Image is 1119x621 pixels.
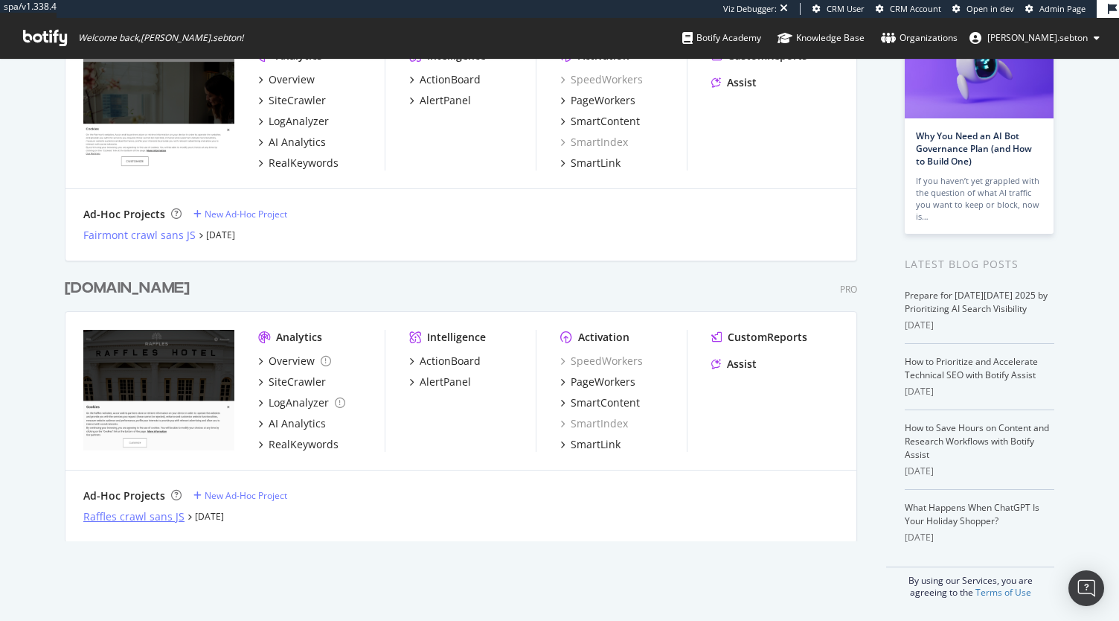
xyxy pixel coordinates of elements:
[812,3,865,15] a: CRM User
[258,354,331,369] a: Overview
[952,3,1014,15] a: Open in dev
[777,18,865,58] a: Knowledge Base
[427,330,486,345] div: Intelligence
[578,330,629,345] div: Activation
[881,31,958,45] div: Organizations
[905,355,1038,381] a: How to Prioritize and Accelerate Technical SEO with Botify Assist
[193,208,287,220] a: New Ad-Hoc Project
[905,501,1039,527] a: What Happens When ChatGPT Is Your Holiday Shopper?
[571,156,621,171] div: SmartLink
[269,72,315,87] div: Overview
[1039,3,1086,14] span: Admin Page
[269,437,339,452] div: RealKeywords
[420,93,471,108] div: AlertPanel
[958,26,1112,50] button: [PERSON_NAME].sebton
[560,135,628,150] a: SmartIndex
[205,208,287,220] div: New Ad-Hoc Project
[711,330,807,345] a: CustomReports
[682,18,761,58] a: Botify Academy
[571,93,635,108] div: PageWorkers
[65,278,190,299] div: [DOMAIN_NAME]
[560,72,643,87] a: SpeedWorkers
[269,114,329,129] div: LogAnalyzer
[876,3,941,15] a: CRM Account
[905,17,1054,118] img: Why You Need an AI Bot Governance Plan (and How to Build One)
[206,229,235,241] a: [DATE]
[83,207,165,222] div: Ad-Hoc Projects
[881,18,958,58] a: Organizations
[560,437,621,452] a: SmartLink
[420,72,481,87] div: ActionBoard
[916,130,1032,168] a: Why You Need an AI Bot Governance Plan (and How to Build One)
[258,375,326,389] a: SiteCrawler
[890,3,941,14] span: CRM Account
[269,135,326,150] div: AI Analytics
[195,510,224,523] a: [DATE]
[258,93,326,108] a: SiteCrawler
[409,72,481,87] a: ActionBoard
[916,175,1042,223] div: If you haven’t yet grappled with the question of what AI traffic you want to keep or block, now is…
[258,416,326,431] a: AI Analytics
[727,357,757,372] div: Assist
[269,375,326,389] div: SiteCrawler
[1068,570,1104,606] div: Open Intercom Messenger
[409,354,481,369] a: ActionBoard
[65,278,196,299] a: [DOMAIN_NAME]
[269,416,326,431] div: AI Analytics
[777,31,865,45] div: Knowledge Base
[258,135,326,150] a: AI Analytics
[83,509,185,524] a: Raffles crawl sans JS
[966,3,1014,14] span: Open in dev
[905,421,1049,461] a: How to Save Hours on Content and Research Workflows with Botify Assist
[420,354,481,369] div: ActionBoard
[571,395,640,410] div: SmartContent
[827,3,865,14] span: CRM User
[560,354,643,369] a: SpeedWorkers
[727,75,757,90] div: Assist
[269,395,329,410] div: LogAnalyzer
[276,330,322,345] div: Analytics
[205,489,287,502] div: New Ad-Hoc Project
[258,72,315,87] a: Overview
[571,114,640,129] div: SmartContent
[840,283,857,296] div: Pro
[905,465,1054,478] div: [DATE]
[193,489,287,502] a: New Ad-Hoc Project
[420,375,471,389] div: AlertPanel
[83,330,234,450] img: www.raffles.com
[711,357,757,372] a: Assist
[409,93,471,108] a: AlertPanel
[682,31,761,45] div: Botify Academy
[83,488,165,503] div: Ad-Hoc Projects
[560,375,635,389] a: PageWorkers
[269,156,339,171] div: RealKeywords
[83,228,196,243] a: Fairmont crawl sans JS
[560,416,628,431] a: SmartIndex
[269,354,315,369] div: Overview
[571,437,621,452] div: SmartLink
[560,395,640,410] a: SmartContent
[258,437,339,452] a: RealKeywords
[571,375,635,389] div: PageWorkers
[560,114,640,129] a: SmartContent
[409,375,471,389] a: AlertPanel
[83,48,234,169] img: fairmont.com
[886,567,1054,599] div: By using our Services, you are agreeing to the
[258,114,329,129] a: LogAnalyzer
[1025,3,1086,15] a: Admin Page
[269,93,326,108] div: SiteCrawler
[905,319,1054,332] div: [DATE]
[905,256,1054,273] div: Latest Blog Posts
[723,3,777,15] div: Viz Debugger:
[905,531,1054,544] div: [DATE]
[78,32,243,44] span: Welcome back, [PERSON_NAME].sebton !
[905,385,1054,398] div: [DATE]
[728,330,807,345] div: CustomReports
[905,289,1048,315] a: Prepare for [DATE][DATE] 2025 by Prioritizing AI Search Visibility
[258,156,339,171] a: RealKeywords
